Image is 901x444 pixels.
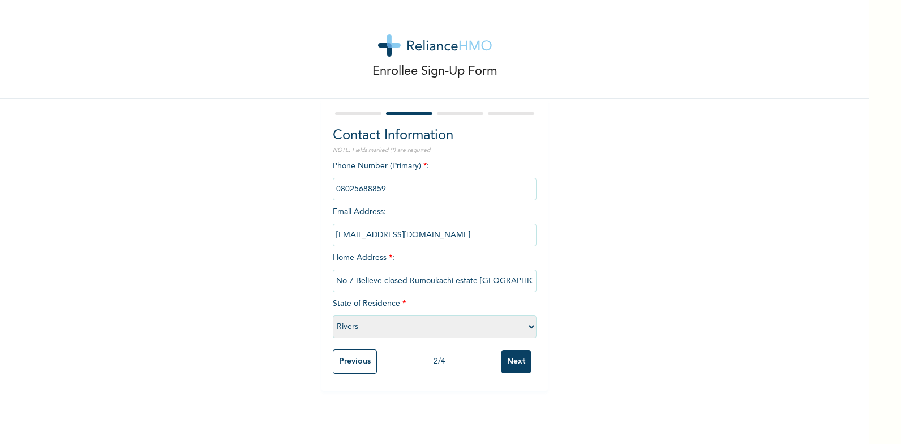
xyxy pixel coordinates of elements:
[333,300,537,331] span: State of Residence
[333,162,537,193] span: Phone Number (Primary) :
[378,34,492,57] img: logo
[333,254,537,285] span: Home Address :
[333,126,537,146] h2: Contact Information
[377,356,501,368] div: 2 / 4
[333,208,537,239] span: Email Address :
[333,178,537,200] input: Enter Primary Phone Number
[372,62,497,81] p: Enrollee Sign-Up Form
[333,270,537,292] input: Enter home address
[333,224,537,246] input: Enter email Address
[501,350,531,373] input: Next
[333,146,537,155] p: NOTE: Fields marked (*) are required
[333,349,377,374] input: Previous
